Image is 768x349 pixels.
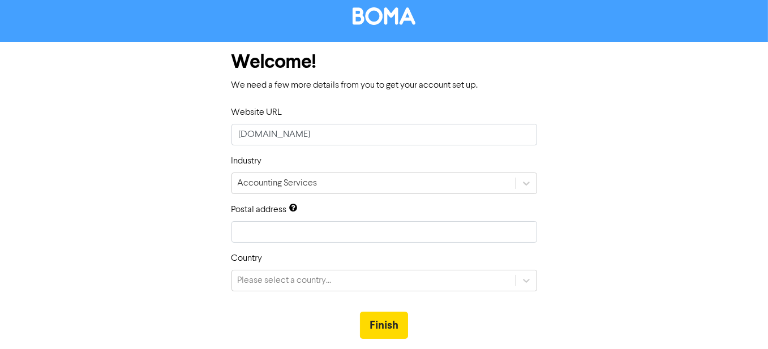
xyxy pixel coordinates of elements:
[231,203,287,217] label: Postal address
[231,106,282,119] label: Website URL
[231,79,537,92] p: We need a few more details from you to get your account set up.
[711,295,768,349] iframe: Chat Widget
[231,252,263,265] label: Country
[238,274,332,287] div: Please select a country...
[238,176,318,190] div: Accounting Services
[360,312,408,339] button: Finish
[353,7,415,25] img: BOMA Logo
[231,51,537,74] h1: Welcome!
[231,154,262,168] label: Industry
